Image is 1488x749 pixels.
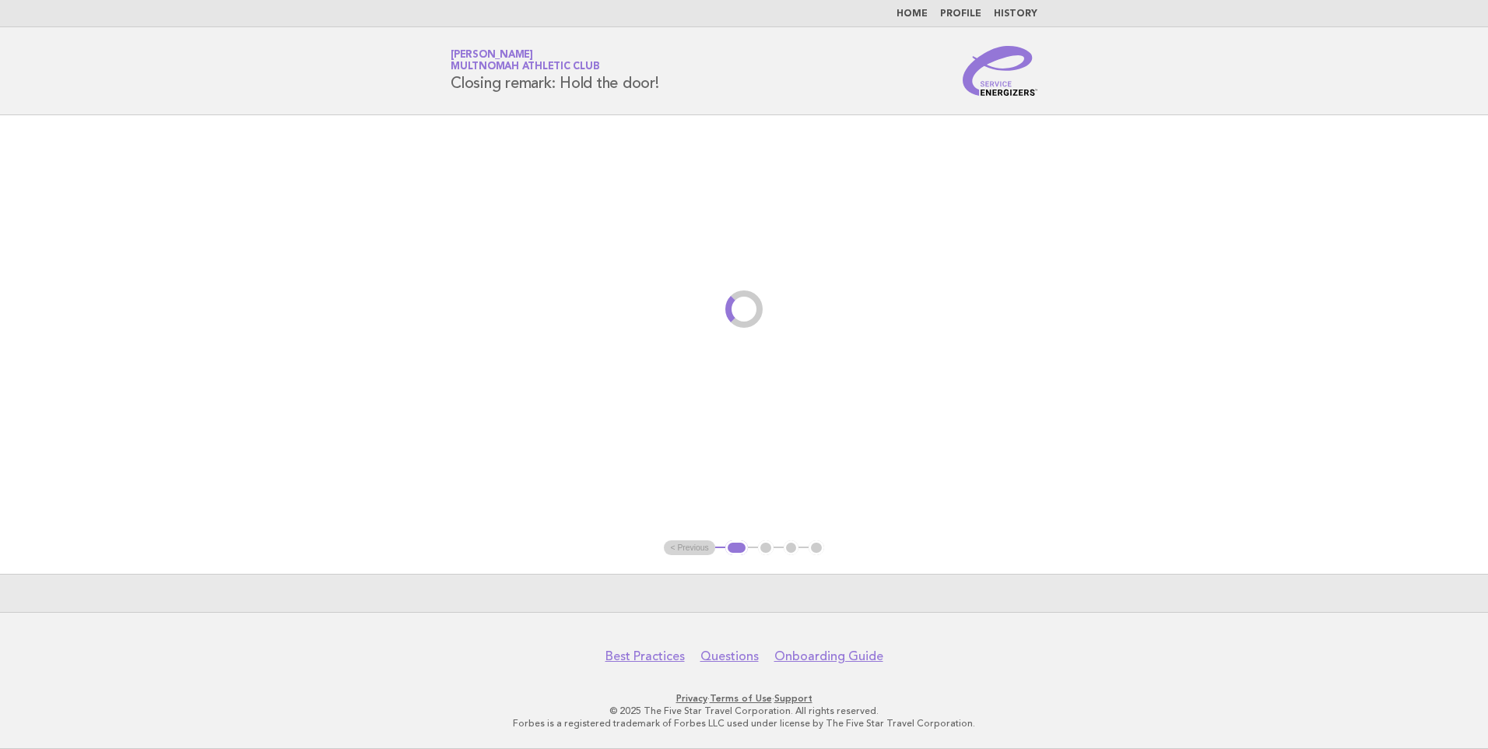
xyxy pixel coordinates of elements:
[676,693,707,704] a: Privacy
[268,692,1220,705] p: · ·
[451,50,599,72] a: [PERSON_NAME]Multnomah Athletic Club
[710,693,772,704] a: Terms of Use
[268,717,1220,730] p: Forbes is a registered trademark of Forbes LLC used under license by The Five Star Travel Corpora...
[700,649,759,664] a: Questions
[940,9,981,19] a: Profile
[774,649,883,664] a: Onboarding Guide
[963,46,1037,96] img: Service Energizers
[774,693,812,704] a: Support
[994,9,1037,19] a: History
[605,649,685,664] a: Best Practices
[451,51,659,91] h1: Closing remark: Hold the door!
[451,62,599,72] span: Multnomah Athletic Club
[897,9,928,19] a: Home
[268,705,1220,717] p: © 2025 The Five Star Travel Corporation. All rights reserved.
